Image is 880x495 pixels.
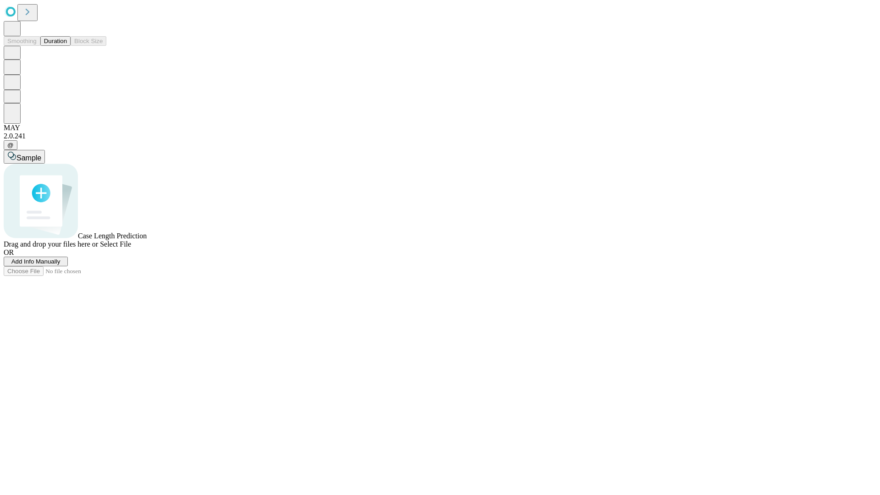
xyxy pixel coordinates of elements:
[11,258,60,265] span: Add Info Manually
[4,240,98,248] span: Drag and drop your files here or
[100,240,131,248] span: Select File
[40,36,71,46] button: Duration
[4,257,68,266] button: Add Info Manually
[71,36,106,46] button: Block Size
[78,232,147,240] span: Case Length Prediction
[4,140,17,150] button: @
[16,154,41,162] span: Sample
[4,150,45,164] button: Sample
[4,36,40,46] button: Smoothing
[4,124,876,132] div: MAY
[4,248,14,256] span: OR
[7,142,14,148] span: @
[4,132,876,140] div: 2.0.241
